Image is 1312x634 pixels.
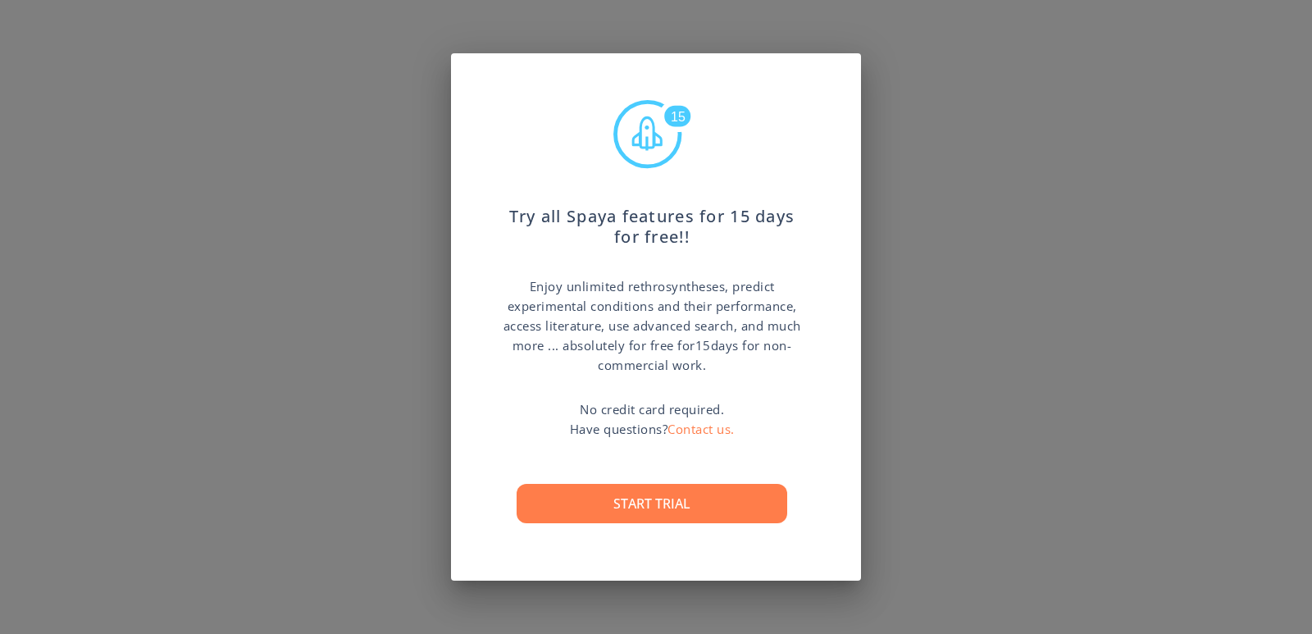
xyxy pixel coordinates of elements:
text: 15 [671,110,686,124]
a: Contact us. [667,421,735,437]
p: Enjoy unlimited rethrosyntheses, predict experimental conditions and their performance, access li... [500,276,804,375]
p: Try all Spaya features for 15 days for free!! [500,190,804,248]
p: No credit card required. Have questions? [570,399,735,439]
button: Start trial [517,484,787,523]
